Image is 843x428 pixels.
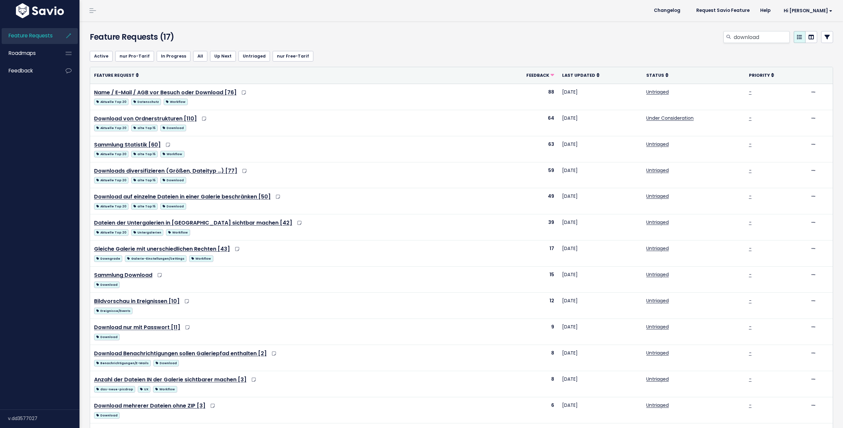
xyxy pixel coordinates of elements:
[94,359,151,367] a: Benachrichtigungen/E-Mails
[749,271,752,278] a: -
[94,202,129,210] a: Aktuelle Top 20
[189,255,213,262] span: Workflow
[131,150,158,158] a: alte Top 15
[131,99,161,105] span: Datenschutz
[558,397,642,423] td: [DATE]
[273,51,313,62] a: nur Free-Tarif
[558,110,642,136] td: [DATE]
[94,334,120,340] span: Download
[131,228,163,236] a: Untergalerien
[562,72,595,78] span: Last Updated
[2,46,55,61] a: Roadmaps
[94,323,180,331] a: Download nur mit Passwort [11]
[90,51,113,62] a: Active
[492,319,558,345] td: 9
[749,193,752,199] a: -
[94,193,271,200] a: Download auf einzelne Dateien in einer Galerie beschränken [50]
[492,84,558,110] td: 88
[749,219,752,226] a: -
[749,323,752,330] a: -
[749,72,770,78] span: Priority
[492,110,558,136] td: 64
[558,240,642,267] td: [DATE]
[492,136,558,162] td: 63
[164,97,187,106] a: Workflow
[749,141,752,148] a: -
[94,386,135,393] span: das-neue-picdrop
[558,188,642,214] td: [DATE]
[94,412,120,419] span: Download
[131,151,158,157] span: alte Top 15
[160,176,186,184] a: Download
[558,293,642,319] td: [DATE]
[558,371,642,397] td: [DATE]
[9,67,33,74] span: Feedback
[646,376,669,382] a: Untriaged
[749,297,752,304] a: -
[646,167,669,174] a: Untriaged
[125,254,186,262] a: Galerie-Einstellungen/Settings
[94,254,122,262] a: Downgrade
[94,255,122,262] span: Downgrade
[94,245,230,253] a: Gleiche Galerie mit unerschiedlichen Rechten [43]
[94,141,161,149] a: Sammlung Statistik [60]
[94,203,129,210] span: Aktuelle Top 20
[94,229,129,236] span: Aktuelle Top 20
[94,281,120,288] span: Download
[749,72,774,78] a: Priority
[94,72,134,78] span: Feature Request
[125,255,186,262] span: Galerie-Einstellungen/Settings
[115,51,154,62] a: nur Pro-Tarif
[94,150,129,158] a: Aktuelle Top 20
[492,240,558,267] td: 17
[131,125,158,131] span: alte Top 15
[646,219,669,226] a: Untriaged
[749,115,752,121] a: -
[558,84,642,110] td: [DATE]
[94,167,237,175] a: Downloads diversifizieren (Größen, Dateityp …) [77]
[160,202,186,210] a: Download
[153,386,177,393] span: Workflow
[94,271,152,279] a: Sammlung Download
[646,72,668,78] a: Status
[94,123,129,132] a: Aktuelle Top 20
[492,188,558,214] td: 49
[558,214,642,240] td: [DATE]
[131,202,158,210] a: alte Top 15
[189,254,213,262] a: Workflow
[94,89,237,96] a: Name / E-Mail / AGB vor Besuch oder Download [76]
[646,350,669,356] a: Untriaged
[210,51,236,62] a: Up Next
[749,402,752,408] a: -
[691,6,755,16] a: Request Savio Feature
[160,151,184,157] span: Workflow
[784,8,832,13] span: Hi [PERSON_NAME]
[160,123,186,132] a: Download
[131,97,161,106] a: Datenschutz
[558,136,642,162] td: [DATE]
[2,28,55,43] a: Feature Requests
[238,51,270,62] a: Untriaged
[94,308,132,314] span: Ereignisse/Events
[776,6,838,16] a: Hi [PERSON_NAME]
[94,306,132,315] a: Ereignisse/Events
[94,360,151,366] span: Benachrichtigungen/E-Mails
[749,89,752,95] a: -
[131,177,158,184] span: alte Top 15
[492,214,558,240] td: 39
[94,332,120,341] a: Download
[131,203,158,210] span: alte Top 15
[160,150,184,158] a: Workflow
[526,72,549,78] span: Feedback
[164,99,187,105] span: Workflow
[94,176,129,184] a: Aktuelle Top 20
[94,228,129,236] a: Aktuelle Top 20
[492,293,558,319] td: 12
[646,323,669,330] a: Untriaged
[562,72,600,78] a: Last Updated
[90,51,833,62] ul: Filter feature requests
[94,350,267,357] a: Download Benachrichtigungen sollen Galeriepfad enthalten [2]
[131,229,163,236] span: Untergalerien
[492,397,558,423] td: 6
[749,245,752,252] a: -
